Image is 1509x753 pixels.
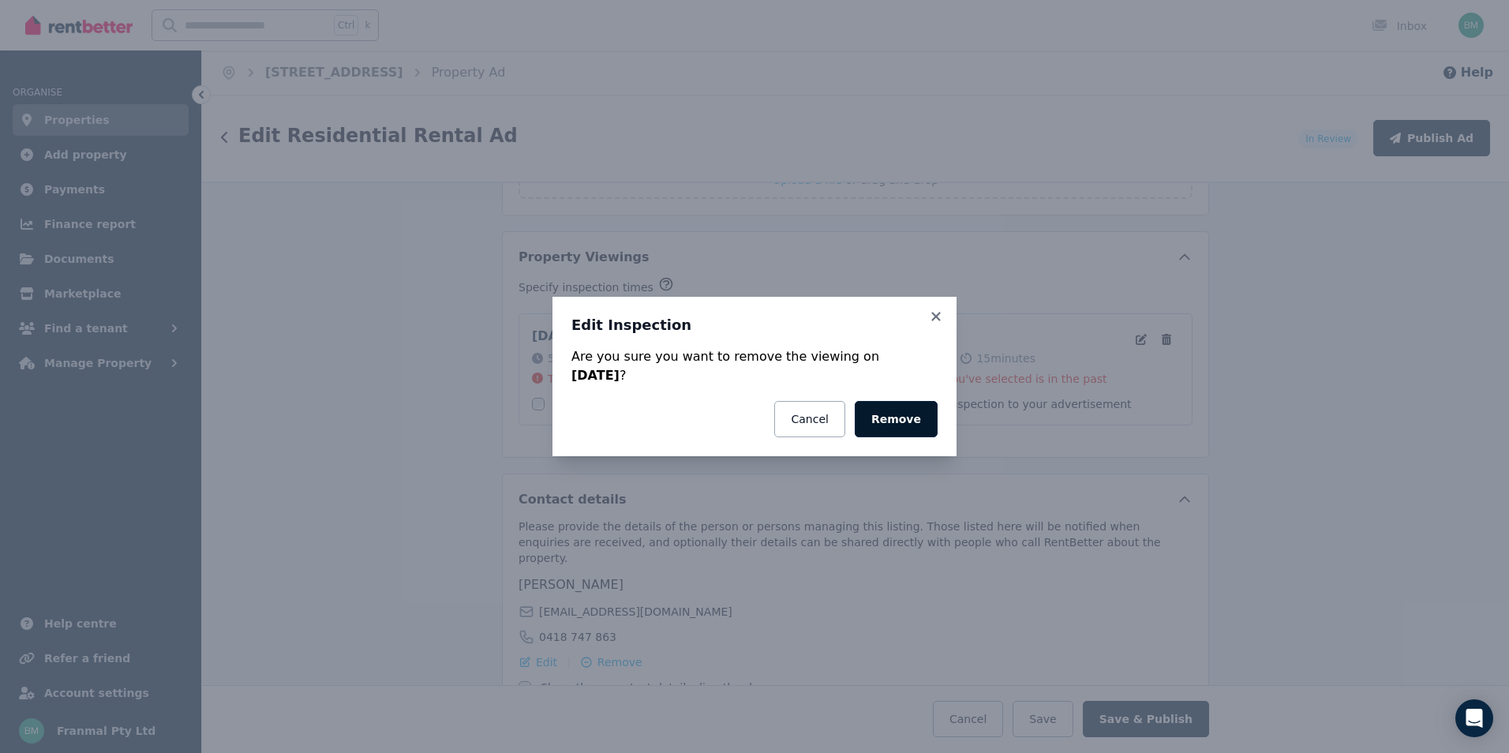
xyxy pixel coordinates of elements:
[855,401,938,437] button: Remove
[571,316,938,335] h3: Edit Inspection
[571,347,938,385] div: Are you sure you want to remove the viewing on ?
[1455,699,1493,737] div: Open Intercom Messenger
[774,401,844,437] button: Cancel
[571,368,620,383] strong: [DATE]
